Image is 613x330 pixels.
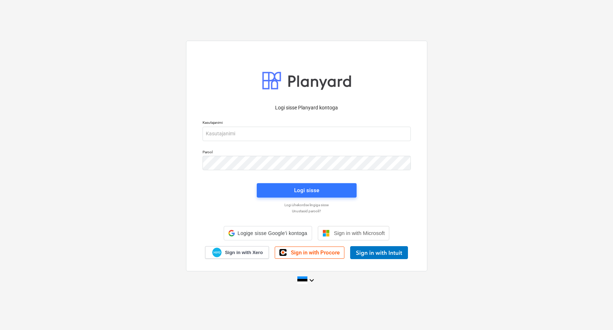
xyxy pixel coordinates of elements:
[212,248,222,257] img: Xero logo
[199,203,414,207] a: Logi ühekordse lingiga sisse
[294,186,319,195] div: Logi sisse
[203,150,411,156] p: Parool
[322,230,330,237] img: Microsoft logo
[203,104,411,112] p: Logi sisse Planyard kontoga
[275,247,344,259] a: Sign in with Procore
[203,127,411,141] input: Kasutajanimi
[203,120,411,126] p: Kasutajanimi
[199,209,414,213] a: Unustasid parooli?
[238,230,307,236] span: Logige sisse Google’i kontoga
[291,249,340,256] span: Sign in with Procore
[205,246,269,259] a: Sign in with Xero
[225,249,263,256] span: Sign in with Xero
[224,226,312,240] div: Logige sisse Google’i kontoga
[334,230,385,236] span: Sign in with Microsoft
[307,276,316,285] i: keyboard_arrow_down
[257,183,357,198] button: Logi sisse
